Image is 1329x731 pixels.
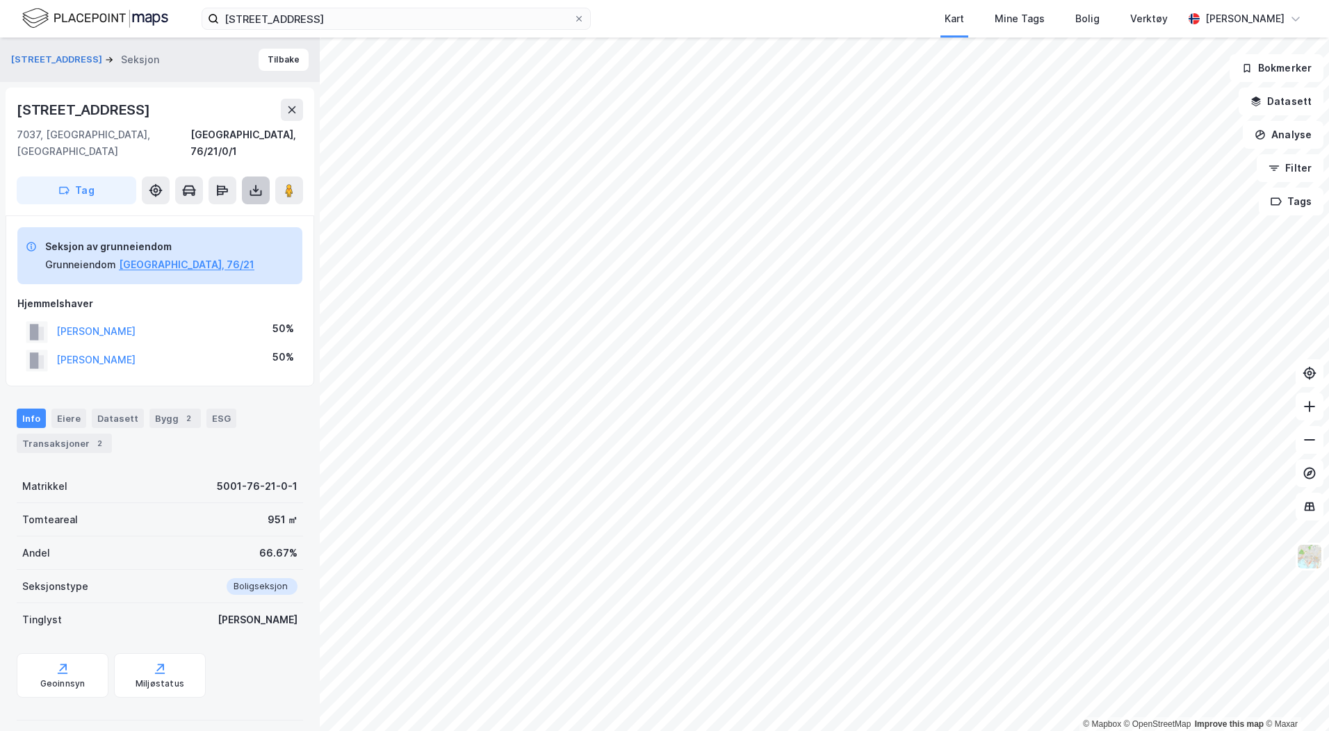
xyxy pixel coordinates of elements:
button: [GEOGRAPHIC_DATA], 76/21 [119,256,254,273]
div: Tomteareal [22,511,78,528]
div: Datasett [92,409,144,428]
div: 2 [181,411,195,425]
div: Bolig [1075,10,1100,27]
button: Datasett [1239,88,1323,115]
button: Analyse [1243,121,1323,149]
a: OpenStreetMap [1124,719,1191,729]
div: [PERSON_NAME] [218,611,297,628]
div: Miljøstatus [136,678,184,689]
div: ESG [206,409,236,428]
div: Verktøy [1130,10,1168,27]
div: Geoinnsyn [40,678,85,689]
div: Hjemmelshaver [17,295,302,312]
div: Matrikkel [22,478,67,495]
div: Bygg [149,409,201,428]
div: Seksjon av grunneiendom [45,238,254,255]
div: 50% [272,320,294,337]
div: 66.67% [259,545,297,561]
div: Kontrollprogram for chat [1259,664,1329,731]
div: Transaksjoner [17,434,112,453]
div: 50% [272,349,294,365]
button: [STREET_ADDRESS] [11,53,105,67]
div: 951 ㎡ [268,511,297,528]
div: Mine Tags [995,10,1045,27]
div: Tinglyst [22,611,62,628]
div: [GEOGRAPHIC_DATA], 76/21/0/1 [190,126,303,160]
div: Andel [22,545,50,561]
iframe: Chat Widget [1259,664,1329,731]
div: Kart [945,10,964,27]
button: Bokmerker [1230,54,1323,82]
div: [PERSON_NAME] [1205,10,1285,27]
img: logo.f888ab2527a4732fd821a326f86c7f29.svg [22,6,168,31]
button: Tag [17,176,136,204]
div: Eiere [51,409,86,428]
img: Z [1296,543,1323,570]
div: Seksjon [121,51,159,68]
a: Mapbox [1083,719,1121,729]
div: Seksjonstype [22,578,88,595]
div: 2 [92,436,106,450]
div: Info [17,409,46,428]
input: Søk på adresse, matrikkel, gårdeiere, leietakere eller personer [219,8,573,29]
button: Tilbake [259,49,309,71]
button: Tags [1259,188,1323,215]
button: Filter [1257,154,1323,182]
div: 7037, [GEOGRAPHIC_DATA], [GEOGRAPHIC_DATA] [17,126,190,160]
div: Grunneiendom [45,256,116,273]
div: 5001-76-21-0-1 [217,478,297,495]
div: [STREET_ADDRESS] [17,99,153,121]
a: Improve this map [1195,719,1264,729]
